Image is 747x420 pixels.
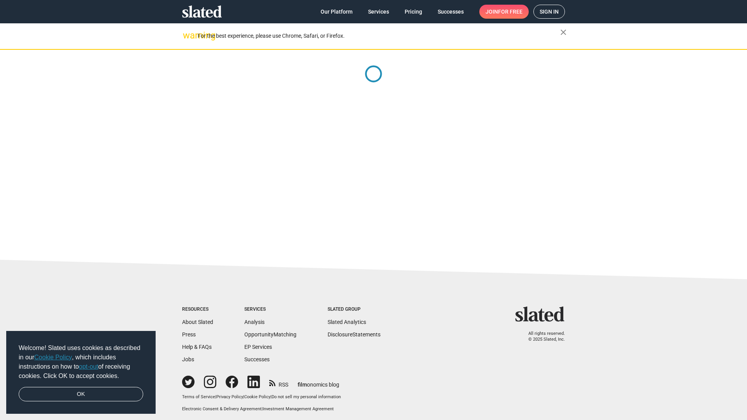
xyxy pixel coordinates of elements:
[520,331,565,342] p: All rights reserved. © 2025 Slated, Inc.
[261,406,263,411] span: |
[362,5,395,19] a: Services
[182,331,196,338] a: Press
[19,343,143,381] span: Welcome! Slated uses cookies as described in our , which includes instructions on how to of recei...
[533,5,565,19] a: Sign in
[540,5,559,18] span: Sign in
[79,363,98,370] a: opt-out
[368,5,389,19] span: Services
[182,356,194,362] a: Jobs
[328,319,366,325] a: Slated Analytics
[182,344,212,350] a: Help & FAQs
[314,5,359,19] a: Our Platform
[298,375,339,388] a: filmonomics blog
[431,5,470,19] a: Successes
[269,376,288,388] a: RSS
[182,406,261,411] a: Electronic Consent & Delivery Agreement
[263,406,334,411] a: Investment Management Agreement
[182,306,213,313] div: Resources
[270,394,272,399] span: |
[438,5,464,19] span: Successes
[328,331,381,338] a: DisclosureStatements
[6,331,156,414] div: cookieconsent
[298,381,307,388] span: film
[244,394,270,399] a: Cookie Policy
[19,387,143,402] a: dismiss cookie message
[183,31,192,40] mat-icon: warning
[243,394,244,399] span: |
[34,354,72,360] a: Cookie Policy
[198,31,560,41] div: For the best experience, please use Chrome, Safari, or Firefox.
[182,319,213,325] a: About Slated
[244,344,272,350] a: EP Services
[321,5,352,19] span: Our Platform
[328,306,381,313] div: Slated Group
[244,306,296,313] div: Services
[398,5,428,19] a: Pricing
[272,394,341,400] button: Do not sell my personal information
[216,394,243,399] a: Privacy Policy
[405,5,422,19] span: Pricing
[244,331,296,338] a: OpportunityMatching
[244,319,265,325] a: Analysis
[215,394,216,399] span: |
[479,5,529,19] a: Joinfor free
[182,394,215,399] a: Terms of Service
[244,356,270,362] a: Successes
[559,28,568,37] mat-icon: close
[486,5,523,19] span: Join
[498,5,523,19] span: for free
